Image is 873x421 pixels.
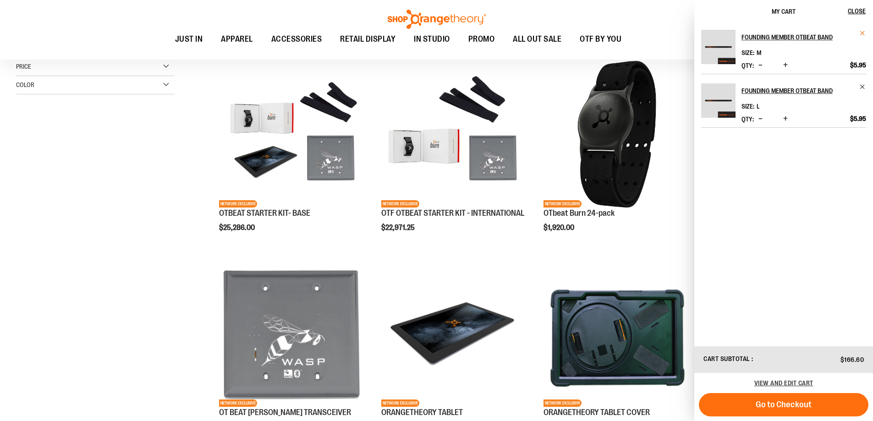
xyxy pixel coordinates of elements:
span: ALL OUT SALE [513,29,561,49]
span: Price [16,63,31,70]
img: OTbeat Burn 24-pack [544,61,690,208]
span: JUST IN [175,29,203,49]
div: product [214,56,370,255]
span: RETAIL DISPLAY [340,29,395,49]
a: ORANGETHEORY TABLET COVER [544,408,650,417]
a: Founding Member OTbeat Band [701,83,736,124]
span: NETWORK EXCLUSIVE [381,200,419,208]
a: OTbeat Burn 24-packNETWORK EXCLUSIVE [544,61,690,209]
span: My Cart [772,8,796,15]
img: Product image for OT BEAT POE TRANSCEIVER [219,260,366,407]
label: Qty [741,115,754,123]
img: OTF OTBEAT STARTER KIT - INTERNATIONAL [381,61,528,208]
a: OTF OTBEAT STARTER KIT - INTERNATIONALNETWORK EXCLUSIVE [381,61,528,209]
span: $166.60 [840,356,864,363]
a: OTF OTBEAT STARTER KIT - INTERNATIONAL [381,208,524,218]
span: OTF BY YOU [580,29,621,49]
span: NETWORK EXCLUSIVE [544,399,582,407]
h2: Founding Member OTbeat Band [741,83,854,98]
span: M [757,49,761,56]
li: Product [701,30,866,74]
a: OTBEAT STARTER KIT- BASE [219,208,310,218]
a: Product image for ORANGETHEORY TABLET COVERNETWORK EXCLUSIVE [544,260,690,408]
span: PROMO [468,29,495,49]
span: IN STUDIO [414,29,450,49]
div: product [377,56,533,255]
img: Shop Orangetheory [386,10,487,29]
span: L [757,103,760,110]
span: NETWORK EXCLUSIVE [381,399,419,407]
dt: Size [741,103,754,110]
a: View and edit cart [754,379,813,387]
a: Remove item [859,30,866,37]
a: Product image for OT BEAT POE TRANSCEIVERNETWORK EXCLUSIVE [219,260,366,408]
span: ACCESSORIES [271,29,322,49]
a: Founding Member OTbeat Band [701,30,736,70]
span: $1,920.00 [544,224,576,232]
span: Color [16,81,34,88]
img: Product image for ORANGETHEORY TABLET COVER [544,260,690,407]
a: Product image for ORANGETHEORY TABLETNETWORK EXCLUSIVE [381,260,528,408]
span: Go to Checkout [756,399,812,410]
span: Cart Subtotal [703,355,750,362]
img: OTBEAT STARTER KIT- BASE [219,61,366,208]
button: Go to Checkout [699,393,868,416]
span: $5.95 [850,115,866,123]
button: Increase product quantity [781,61,790,70]
span: NETWORK EXCLUSIVE [219,200,257,208]
dt: Size [741,49,754,56]
span: $5.95 [850,61,866,69]
label: Qty [741,62,754,69]
img: Product image for ORANGETHEORY TABLET [381,260,528,407]
a: OTBEAT STARTER KIT- BASENETWORK EXCLUSIVE [219,61,366,209]
button: Decrease product quantity [756,115,765,124]
a: Founding Member OTbeat Band [741,30,866,44]
button: Increase product quantity [781,115,790,124]
a: Founding Member OTbeat Band [741,83,866,98]
a: OT BEAT [PERSON_NAME] TRANSCEIVER [219,408,351,417]
li: Product [701,74,866,128]
span: NETWORK EXCLUSIVE [219,399,257,407]
a: ORANGETHEORY TABLET [381,408,463,417]
span: APPAREL [221,29,253,49]
a: OTbeat Burn 24-pack [544,208,615,218]
span: Close [848,7,866,15]
span: $22,971.25 [381,224,416,232]
span: $25,286.00 [219,224,256,232]
div: product [539,56,695,255]
h2: Founding Member OTbeat Band [741,30,854,44]
a: Remove item [859,83,866,90]
img: Founding Member OTbeat Band [701,30,736,64]
span: NETWORK EXCLUSIVE [544,200,582,208]
img: Founding Member OTbeat Band [701,83,736,118]
button: Decrease product quantity [756,61,765,70]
